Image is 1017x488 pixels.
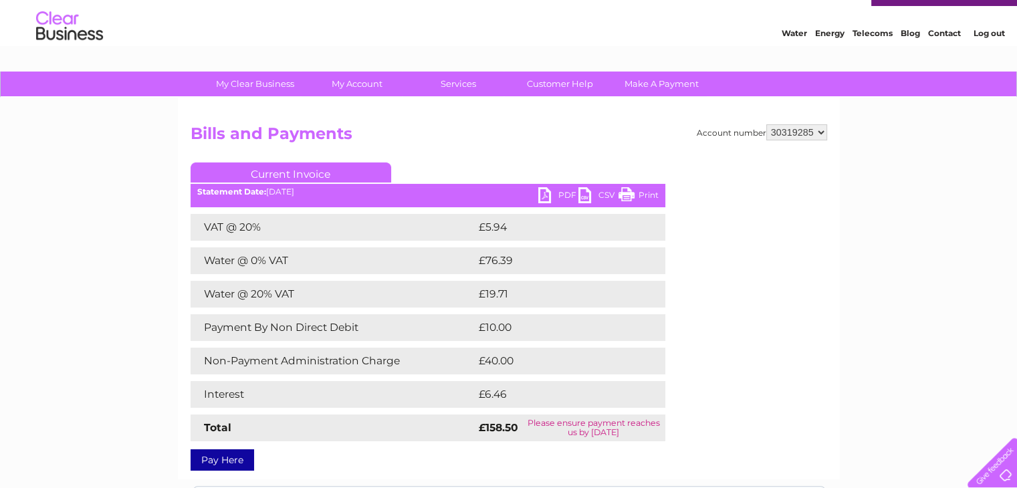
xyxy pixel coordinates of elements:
[973,57,1004,67] a: Log out
[191,247,475,274] td: Water @ 0% VAT
[200,72,310,96] a: My Clear Business
[853,57,893,67] a: Telecoms
[782,57,807,67] a: Water
[191,162,391,182] a: Current Invoice
[606,72,717,96] a: Make A Payment
[928,57,961,67] a: Contact
[475,381,635,408] td: £6.46
[475,281,636,308] td: £19.71
[191,381,475,408] td: Interest
[505,72,615,96] a: Customer Help
[765,7,857,23] a: 0333 014 3131
[191,214,475,241] td: VAT @ 20%
[538,187,578,207] a: PDF
[475,348,639,374] td: £40.00
[35,35,104,76] img: logo.png
[191,124,827,150] h2: Bills and Payments
[191,314,475,341] td: Payment By Non Direct Debit
[204,421,231,434] strong: Total
[191,281,475,308] td: Water @ 20% VAT
[191,449,254,471] a: Pay Here
[901,57,920,67] a: Blog
[479,421,518,434] strong: £158.50
[193,7,825,65] div: Clear Business is a trading name of Verastar Limited (registered in [GEOGRAPHIC_DATA] No. 3667643...
[522,414,665,441] td: Please ensure payment reaches us by [DATE]
[475,314,638,341] td: £10.00
[618,187,659,207] a: Print
[191,187,665,197] div: [DATE]
[475,214,635,241] td: £5.94
[403,72,514,96] a: Services
[302,72,412,96] a: My Account
[815,57,844,67] a: Energy
[191,348,475,374] td: Non-Payment Administration Charge
[697,124,827,140] div: Account number
[578,187,618,207] a: CSV
[197,187,266,197] b: Statement Date:
[475,247,639,274] td: £76.39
